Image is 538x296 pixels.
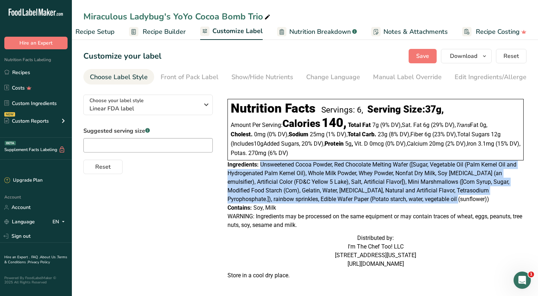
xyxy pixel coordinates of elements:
div: Change Language [306,72,360,82]
p: Store in a cool dry place. [227,271,524,280]
span: Linear FDA label [89,104,199,113]
span: Total Carb. [348,131,376,138]
span: 12g [491,131,501,138]
a: Nutrition Breakdown [277,24,357,40]
span: WARNING: Ingredients may be processed on the same equipment or may contain traces of wheat, eggs,... [227,213,522,228]
div: Show/Hide Nutrients [231,72,293,82]
span: 23g [378,131,387,138]
div: BETA [5,141,16,145]
span: Recipe Costing [476,27,520,37]
span: 0mg [254,131,266,138]
span: , [346,131,348,138]
div: Manual Label Override [373,72,442,82]
button: Reset [496,49,526,63]
span: Recipe Setup [75,27,115,37]
span: Cholest. [231,131,253,138]
span: , [406,140,407,147]
div: Distributed by: I'm The Chef Too! LLC [STREET_ADDRESS][US_STATE] [URL][DOMAIN_NAME] [227,234,524,268]
label: Suggested serving size [83,127,213,135]
span: 20mg [429,140,444,147]
span: Vit. D [354,140,368,147]
span: Calcium [407,140,428,147]
button: Download [441,49,492,63]
span: , [519,140,520,147]
span: 6g [424,131,431,138]
a: Recipe Builder [129,24,186,40]
span: 25mg [310,131,325,138]
button: Reset [83,160,123,174]
span: Sodium [289,131,308,138]
span: , [323,140,325,147]
span: , [486,122,487,128]
div: Miraculous Ladybug's YoYo Cocoa Bomb Trio [83,10,272,23]
span: Unsweetened Cocoa Powder, Red Chocolate Melting Wafer ([Sugar, Vegetable Oil (Palm Kernel Oil and... [227,161,516,202]
div: Custom Reports [4,117,49,125]
span: , [409,131,410,138]
span: ( [231,140,233,147]
span: , [299,140,300,147]
a: Language [4,215,35,228]
div: EN [52,218,68,226]
span: Reset [503,52,519,60]
div: Choose Label Style [90,72,148,82]
span: Customize Label [212,26,263,36]
span: Reset [95,163,111,171]
div: Serving Size: , [367,104,444,115]
span: ‏(0% DV) [267,131,289,138]
div: Powered By FoodLabelMaker © 2025 All Rights Reserved [4,276,68,284]
span: ‏(23% DV) [432,131,457,138]
span: , [401,122,402,128]
span: Sat. Fat [402,122,422,128]
span: Fiber [410,131,423,138]
span: ‏(15% DV) [496,140,520,147]
span: ‏(6% DV) [268,150,288,156]
span: Soy, Milk [253,204,276,211]
span: Nutrition Breakdown [289,27,351,37]
div: Nutrition Facts [231,101,316,116]
span: 37g [425,104,441,115]
span: ‏(8% DV) [389,131,410,138]
a: About Us . [40,255,57,260]
span: , [456,131,457,138]
span: Potas. [231,150,247,156]
span: Save [416,52,429,60]
a: Privacy Policy [28,260,50,265]
button: Choose your label style Linear FDA label [83,95,213,115]
span: 3.1mg [478,140,494,147]
span: ‏(0% DV) [385,140,407,147]
span: Protein [325,140,344,147]
span: 6g [423,122,429,128]
i: Trans [456,122,470,128]
a: Customize Label [200,23,263,40]
div: Front of Pack Label [161,72,219,82]
a: Terms & Conditions . [4,255,67,265]
span: ‏(29% DV) [431,122,456,128]
span: , [466,140,467,147]
span: ‏(2% DV) [445,140,467,147]
span: Contains: [227,204,252,211]
span: 0g [480,122,486,128]
span: 5g [345,140,351,147]
a: Notes & Attachments [371,24,448,40]
span: 270mg [248,150,266,156]
a: Hire an Expert . [4,255,30,260]
span: Notes & Attachments [383,27,448,37]
span: Total Sugars [457,131,489,138]
span: ‏20% DV) [302,140,325,147]
span: Total Fat [348,122,371,128]
span: 10g [254,140,263,147]
a: Recipe Costing [462,24,526,40]
button: Hire an Expert [4,37,68,49]
span: Recipe Builder [143,27,186,37]
span: , [455,122,456,128]
span: 7g [372,122,379,128]
h1: Customize your label [83,50,161,62]
span: Choose your label style [89,97,144,104]
button: Save [409,49,437,63]
span: Iron [467,140,477,147]
div: Upgrade Plan [4,177,42,184]
span: Fat [456,122,478,128]
span: Calories [282,118,320,129]
span: Ingredients: [227,161,259,168]
span: ‏(1% DV) [326,131,348,138]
